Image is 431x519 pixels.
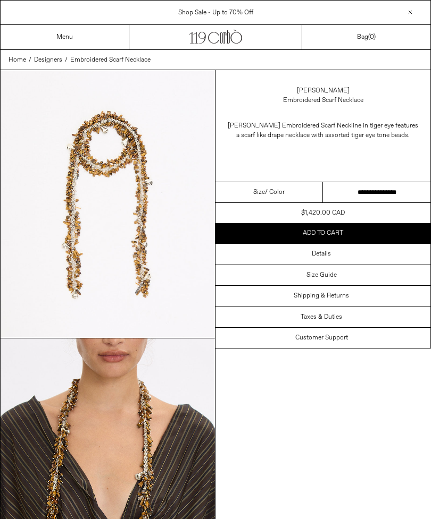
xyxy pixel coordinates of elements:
[265,188,285,197] span: / Color
[301,313,342,321] h3: Taxes & Duties
[306,271,337,279] h3: Size Guide
[301,208,345,218] div: $1,420.00 CAD
[357,32,376,42] a: Bag()
[226,116,420,146] p: [PERSON_NAME] Embroidered Scarf Neckline in tiger eye features a scarf like drape necklace with a...
[303,229,343,237] span: Add to cart
[34,56,62,64] span: Designers
[1,70,215,338] img: Corbo-08-16-2516081copy2_1800x1800.jpg
[294,292,349,300] h3: Shipping & Returns
[70,55,151,65] a: Embroidered Scarf Necklace
[295,334,348,342] h3: Customer Support
[178,8,253,17] a: Shop Sale - Up to 70% Off
[283,96,363,105] div: Embroidered Scarf Necklace
[370,33,374,41] span: 0
[9,55,26,65] a: Home
[370,33,376,41] span: )
[253,188,265,197] span: Size
[312,250,331,258] h3: Details
[215,223,430,243] button: Add to cart
[70,56,151,64] span: Embroidered Scarf Necklace
[56,33,73,41] a: Menu
[29,55,31,65] span: /
[65,55,68,65] span: /
[297,86,350,96] a: [PERSON_NAME]
[9,56,26,64] span: Home
[34,55,62,65] a: Designers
